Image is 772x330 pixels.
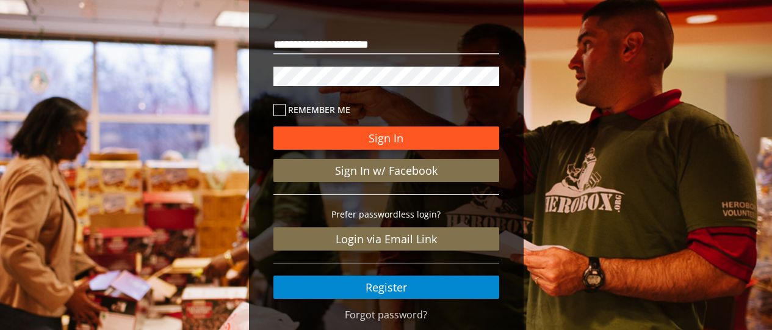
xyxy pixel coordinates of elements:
[273,127,499,150] button: Sign In
[273,276,499,299] a: Register
[345,308,427,321] a: Forgot password?
[273,227,499,251] a: Login via Email Link
[273,159,499,182] a: Sign In w/ Facebook
[273,207,499,221] p: Prefer passwordless login?
[273,103,499,117] label: Remember me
